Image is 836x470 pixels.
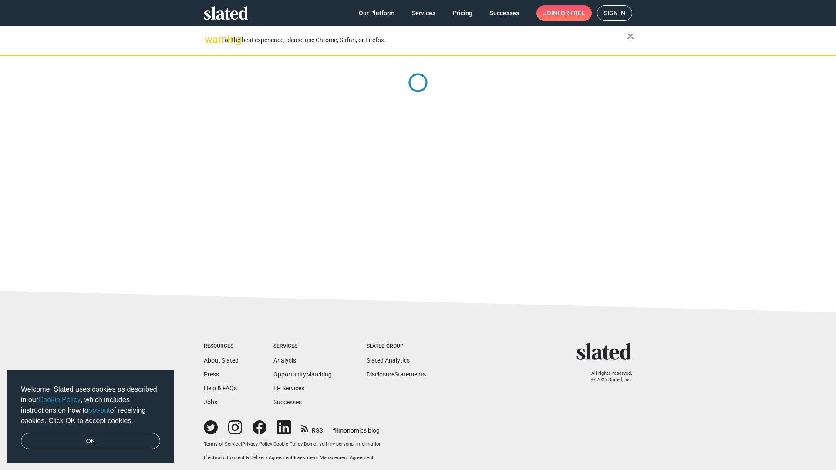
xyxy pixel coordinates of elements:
[21,433,160,450] a: dismiss cookie message
[446,5,479,21] a: Pricing
[303,441,304,447] span: |
[7,370,174,463] div: cookieconsent
[536,5,592,21] a: Joinfor free
[453,5,472,21] span: Pricing
[242,441,272,447] a: Privacy Policy
[367,357,410,364] a: Slated Analytics
[483,5,526,21] a: Successes
[273,371,332,378] a: OpportunityMatching
[88,406,110,414] a: opt-out
[273,441,303,447] a: Cookie Policy
[333,427,344,434] span: film
[367,371,426,378] a: DisclosureStatements
[333,420,380,435] a: filmonomics blog
[273,357,296,364] a: Analysis
[543,5,585,21] span: Join
[204,357,239,364] a: About Slated
[352,5,401,21] a: Our Platform
[273,385,304,392] a: EP Services
[597,5,632,21] a: Sign in
[221,34,627,46] div: For the best experience, please use Chrome, Safari, or Firefox.
[273,399,302,406] a: Successes
[625,31,636,41] mat-icon: close
[204,343,239,350] div: Resources
[405,5,442,21] a: Services
[204,371,219,378] a: Press
[604,6,625,20] span: Sign in
[21,384,160,426] span: Welcome! Slated uses cookies as described in our , which includes instructions on how to of recei...
[367,343,426,350] div: Slated Group
[272,441,273,447] span: |
[304,441,381,448] button: Do not sell my personal information
[241,441,242,447] span: |
[294,455,374,460] a: Investment Management Agreement
[293,455,294,460] span: |
[205,34,215,45] mat-icon: warning
[204,441,241,447] a: Terms of Service
[204,455,293,460] a: Electronic Consent & Delivery Agreement
[412,5,435,21] span: Services
[490,5,519,21] span: Successes
[557,5,585,21] span: for free
[301,421,323,435] a: RSS
[204,385,237,392] a: Help & FAQs
[359,5,394,21] span: Our Platform
[273,343,332,350] div: Services
[38,396,81,403] a: Cookie Policy
[204,399,217,406] a: Jobs
[582,370,632,383] p: All rights reserved. © 2025 Slated, Inc.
